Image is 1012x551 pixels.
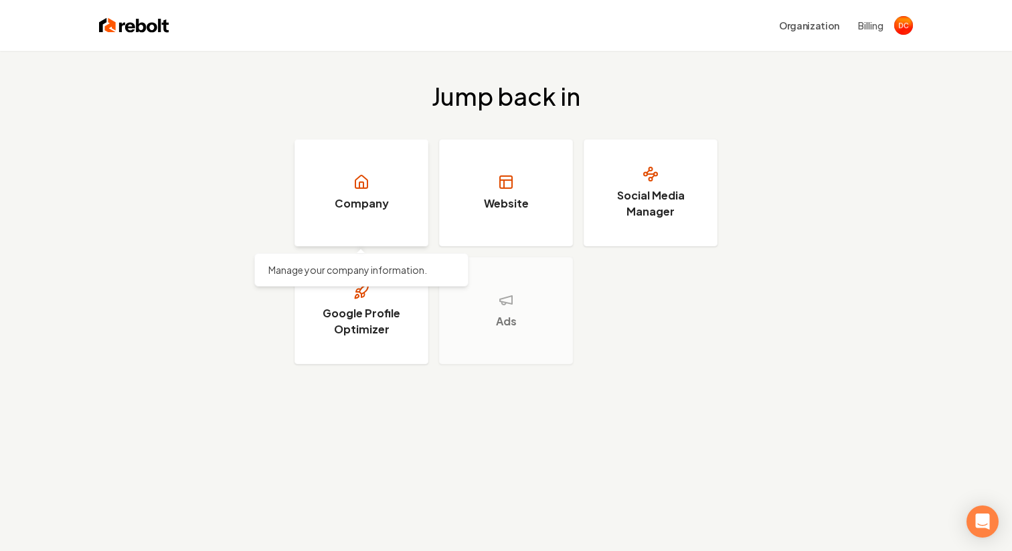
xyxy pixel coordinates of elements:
[335,195,389,212] h3: Company
[439,139,573,246] a: Website
[268,263,454,277] p: Manage your company information.
[294,257,428,364] a: Google Profile Optimizer
[99,16,169,35] img: Rebolt Logo
[894,16,913,35] img: Dylan Chapman
[584,139,718,246] a: Social Media Manager
[432,83,580,110] h2: Jump back in
[496,313,517,329] h3: Ads
[294,139,428,246] a: Company
[771,13,847,37] button: Organization
[600,187,701,220] h3: Social Media Manager
[966,505,999,538] div: Open Intercom Messenger
[311,305,412,337] h3: Google Profile Optimizer
[894,16,913,35] button: Open user button
[484,195,529,212] h3: Website
[858,19,883,32] button: Billing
